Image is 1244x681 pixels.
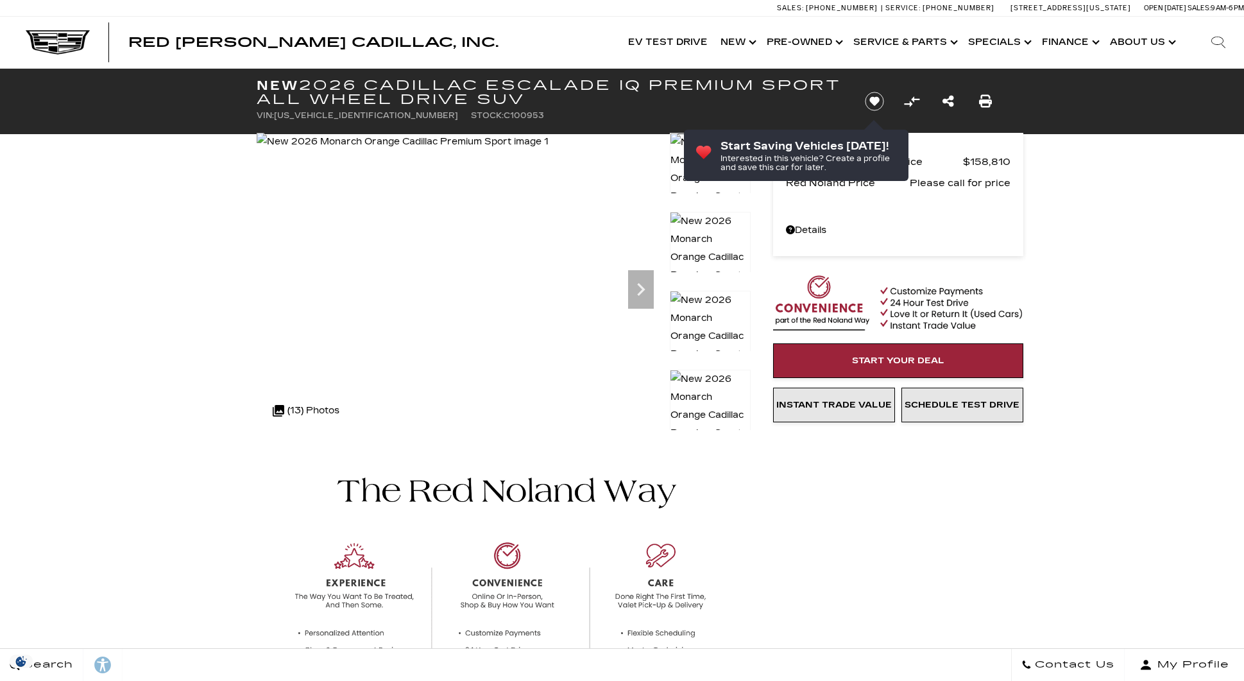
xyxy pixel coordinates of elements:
img: Opt-Out Icon [6,655,36,668]
strong: New [257,78,299,93]
span: Instant Trade Value [776,400,892,410]
span: Sales: [777,4,804,12]
a: Specials [962,17,1035,68]
span: Stock: [471,111,504,120]
span: Start Your Deal [852,356,944,366]
a: New [714,17,760,68]
span: [PHONE_NUMBER] [923,4,994,12]
span: My Profile [1152,656,1229,674]
a: Pre-Owned [760,17,847,68]
span: [US_VEHICLE_IDENTIFICATION_NUMBER] [274,111,458,120]
div: Next [628,270,654,309]
a: Instant Trade Value [773,388,895,422]
a: [STREET_ADDRESS][US_STATE] [1010,4,1131,12]
span: Open [DATE] [1144,4,1186,12]
span: C100953 [504,111,544,120]
a: Schedule Test Drive [901,388,1023,422]
a: Service & Parts [847,17,962,68]
a: About Us [1103,17,1180,68]
a: Start Your Deal [773,343,1023,378]
span: Red Noland Price [786,174,910,192]
span: Service: [885,4,921,12]
button: Open user profile menu [1125,649,1244,681]
a: Details [786,221,1010,239]
a: Red [PERSON_NAME] Cadillac, Inc. [128,36,498,49]
a: Contact Us [1011,649,1125,681]
span: Please call for price [910,174,1010,192]
span: VIN: [257,111,274,120]
a: MSRP - Total Vehicle Price $158,810 [786,153,1010,171]
a: Sales: [PHONE_NUMBER] [777,4,881,12]
span: [PHONE_NUMBER] [806,4,878,12]
a: Finance [1035,17,1103,68]
img: Cadillac Dark Logo with Cadillac White Text [26,30,90,55]
span: Search [20,656,73,674]
section: Click to Open Cookie Consent Modal [6,655,36,668]
span: Red [PERSON_NAME] Cadillac, Inc. [128,35,498,50]
img: New 2026 Monarch Orange Cadillac Premium Sport image 3 [670,291,751,382]
a: Red Noland Price Please call for price [786,174,1010,192]
div: (13) Photos [266,395,346,426]
span: Sales: [1188,4,1211,12]
a: Print this New 2026 Cadillac ESCALADE IQ Premium Sport All Wheel Drive SUV [979,92,992,110]
img: New 2026 Monarch Orange Cadillac Premium Sport image 2 [670,212,751,303]
iframe: YouTube video player [773,429,1023,631]
button: Compare Vehicle [902,92,921,111]
span: MSRP - Total Vehicle Price [786,153,963,171]
span: Contact Us [1032,656,1114,674]
h1: 2026 Cadillac ESCALADE IQ Premium Sport All Wheel Drive SUV [257,78,844,107]
a: EV Test Drive [622,17,714,68]
span: Schedule Test Drive [905,400,1019,410]
a: Share this New 2026 Cadillac ESCALADE IQ Premium Sport All Wheel Drive SUV [942,92,954,110]
button: Save vehicle [860,91,889,112]
img: New 2026 Monarch Orange Cadillac Premium Sport image 4 [670,370,751,461]
span: 9 AM-6 PM [1211,4,1244,12]
img: New 2026 Monarch Orange Cadillac Premium Sport image 1 [670,133,751,224]
a: Service: [PHONE_NUMBER] [881,4,998,12]
span: $158,810 [963,153,1010,171]
img: New 2026 Monarch Orange Cadillac Premium Sport image 1 [257,133,549,151]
